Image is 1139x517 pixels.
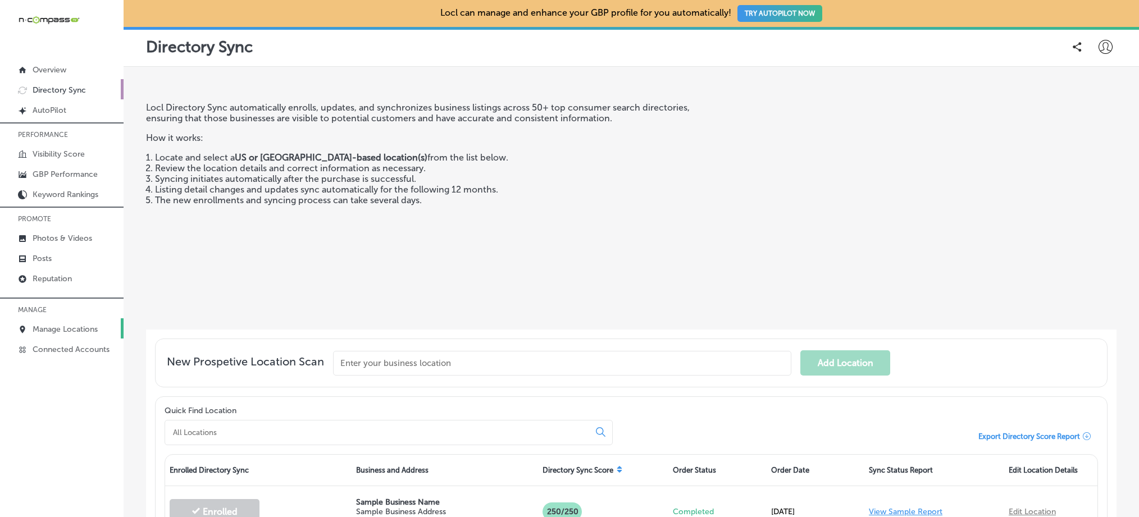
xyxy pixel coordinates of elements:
[864,455,1004,486] div: Sync Status Report
[33,345,110,354] p: Connected Accounts
[1009,507,1056,516] a: Edit Location
[673,507,762,516] p: Completed
[333,351,791,376] input: Enter your business location
[33,254,52,263] p: Posts
[155,184,723,195] li: Listing detail changes and updates sync automatically for the following 12 months.
[1004,455,1097,486] div: Edit Location Details
[33,234,92,243] p: Photos & Videos
[18,15,80,25] img: 660ab0bf-5cc7-4cb8-ba1c-48b5ae0f18e60NCTV_CLogo_TV_Black_-500x88.png
[155,152,723,163] li: Locate and select a from the list below.
[978,432,1080,441] span: Export Directory Score Report
[356,507,534,516] p: Sample Business Address
[737,5,822,22] button: TRY AUTOPILOT NOW
[172,427,587,437] input: All Locations
[352,455,538,486] div: Business and Address
[538,455,668,486] div: Directory Sync Score
[155,173,723,184] li: Syncing initiates automatically after the purchase is successful.
[146,38,253,56] p: Directory Sync
[165,455,352,486] div: Enrolled Directory Sync
[356,497,534,507] p: Sample Business Name
[165,406,236,415] label: Quick Find Location
[33,85,86,95] p: Directory Sync
[732,102,1117,318] iframe: Locl: Directory Sync Overview
[146,102,723,123] p: Locl Directory Sync automatically enrolls, updates, and synchronizes business listings across 50+...
[33,190,98,199] p: Keyword Rankings
[33,274,72,283] p: Reputation
[146,123,723,143] p: How it works:
[767,455,864,486] div: Order Date
[155,163,723,173] li: Review the location details and correct information as necessary.
[33,149,85,159] p: Visibility Score
[800,350,890,376] button: Add Location
[668,455,766,486] div: Order Status
[167,355,324,376] span: New Prospetive Location Scan
[869,507,942,516] a: View Sample Report
[33,65,66,75] p: Overview
[155,195,723,205] li: The new enrollments and syncing process can take several days.
[33,324,98,334] p: Manage Locations
[33,170,98,179] p: GBP Performance
[235,152,427,163] strong: US or [GEOGRAPHIC_DATA]-based location(s)
[33,106,66,115] p: AutoPilot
